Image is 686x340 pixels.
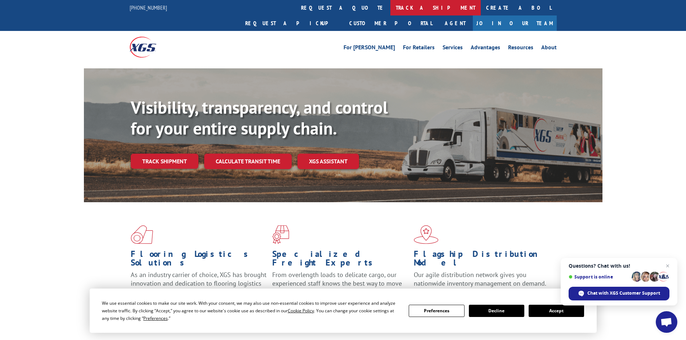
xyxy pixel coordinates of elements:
[569,263,669,269] span: Questions? Chat with us!
[414,250,550,271] h1: Flagship Distribution Model
[508,45,533,53] a: Resources
[131,154,198,169] a: Track shipment
[663,262,672,270] span: Close chat
[131,96,388,139] b: Visibility, transparency, and control for your entire supply chain.
[656,311,677,333] div: Open chat
[443,45,463,53] a: Services
[344,45,395,53] a: For [PERSON_NAME]
[272,271,408,303] p: From overlength loads to delicate cargo, our experienced staff knows the best way to move your fr...
[288,308,314,314] span: Cookie Policy
[131,250,267,271] h1: Flooring Logistics Solutions
[130,4,167,11] a: [PHONE_NUMBER]
[204,154,292,169] a: Calculate transit time
[471,45,500,53] a: Advantages
[272,225,289,244] img: xgs-icon-focused-on-flooring-red
[131,271,266,296] span: As an industry carrier of choice, XGS has brought innovation and dedication to flooring logistics...
[587,290,660,296] span: Chat with XGS Customer Support
[469,305,524,317] button: Decline
[438,15,473,31] a: Agent
[473,15,557,31] a: Join Our Team
[414,271,546,287] span: Our agile distribution network gives you nationwide inventory management on demand.
[102,299,400,322] div: We use essential cookies to make our site work. With your consent, we may also use non-essential ...
[344,15,438,31] a: Customer Portal
[272,250,408,271] h1: Specialized Freight Experts
[297,154,359,169] a: XGS ASSISTANT
[143,315,168,321] span: Preferences
[569,274,629,280] span: Support is online
[90,289,597,333] div: Cookie Consent Prompt
[414,225,439,244] img: xgs-icon-flagship-distribution-model-red
[409,305,464,317] button: Preferences
[131,225,153,244] img: xgs-icon-total-supply-chain-intelligence-red
[403,45,435,53] a: For Retailers
[569,287,669,300] div: Chat with XGS Customer Support
[541,45,557,53] a: About
[240,15,344,31] a: Request a pickup
[529,305,584,317] button: Accept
